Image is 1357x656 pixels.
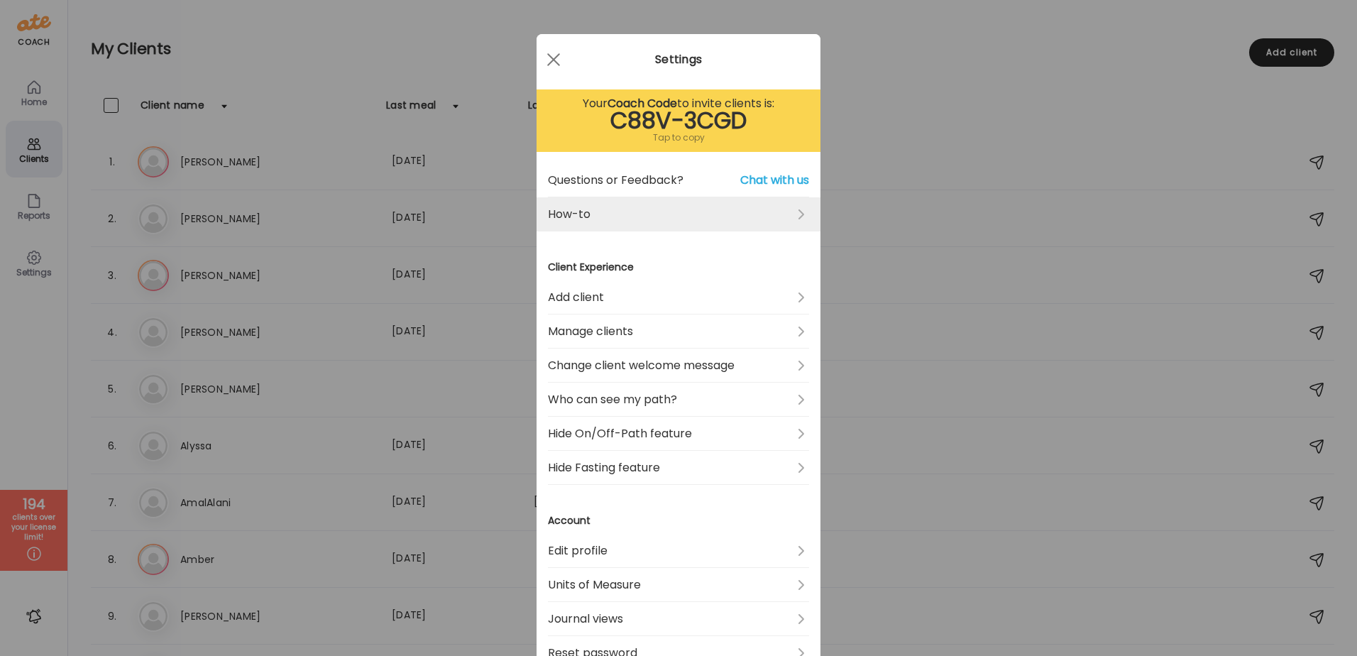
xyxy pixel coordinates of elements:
[548,417,809,451] a: Hide On/Off-Path feature
[740,172,809,189] span: Chat with us
[548,315,809,349] a: Manage clients
[548,349,809,383] a: Change client welcome message
[548,451,809,485] a: Hide Fasting feature
[548,383,809,417] a: Who can see my path?
[608,95,677,111] b: Coach Code
[548,260,809,275] h3: Client Experience
[548,197,809,231] a: How-to
[548,602,809,636] a: Journal views
[548,568,809,602] a: Units of Measure
[548,534,809,568] a: Edit profile
[537,51,820,68] div: Settings
[548,112,809,129] div: C88V-3CGD
[548,163,809,197] a: Questions or Feedback?Chat with us
[548,95,809,112] div: Your to invite clients is:
[548,280,809,315] a: Add client
[548,129,809,146] div: Tap to copy
[548,513,809,528] h3: Account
